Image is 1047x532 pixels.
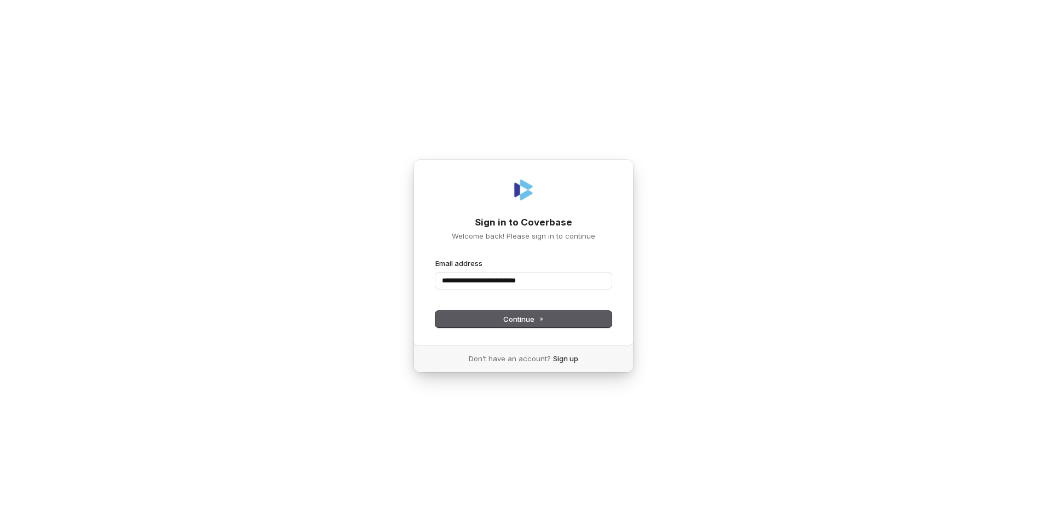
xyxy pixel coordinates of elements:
a: Sign up [553,354,578,363]
label: Email address [435,258,482,268]
img: Coverbase [510,177,537,203]
p: Welcome back! Please sign in to continue [435,231,612,241]
h1: Sign in to Coverbase [435,216,612,229]
button: Continue [435,311,612,327]
span: Continue [503,314,544,324]
span: Don’t have an account? [469,354,551,363]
